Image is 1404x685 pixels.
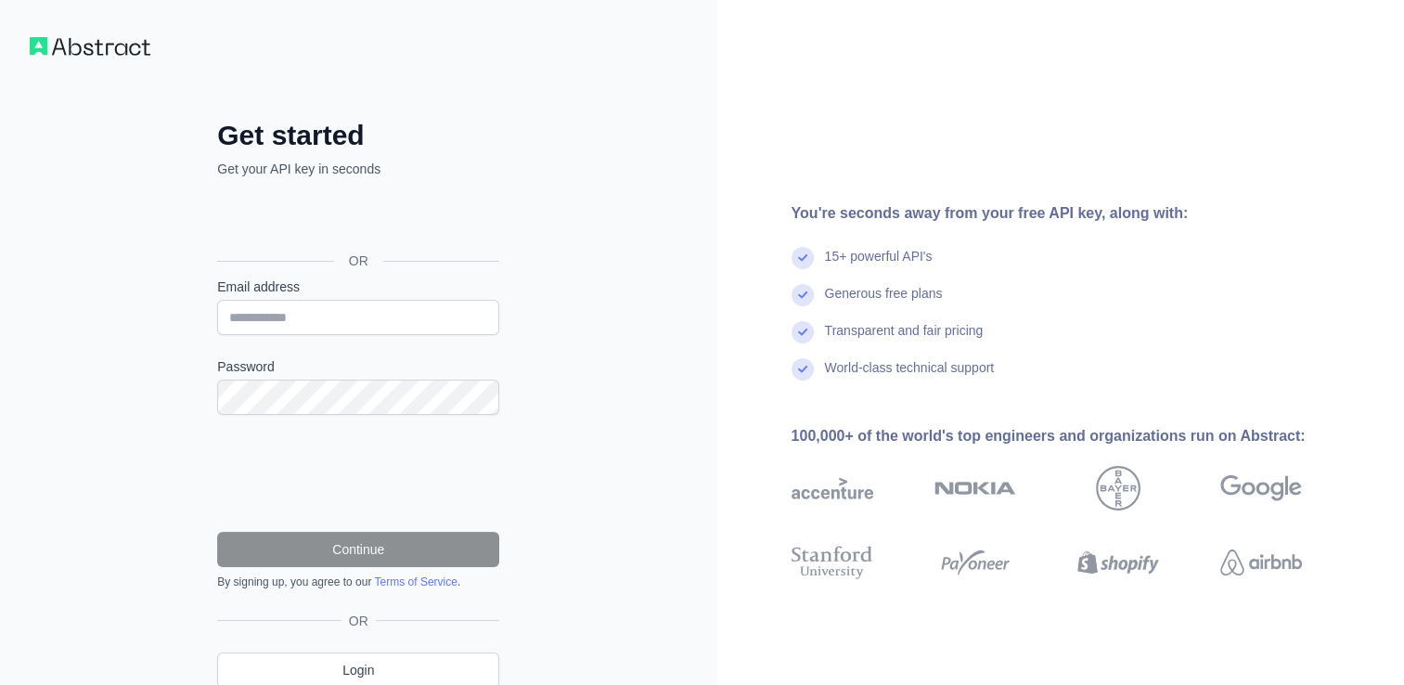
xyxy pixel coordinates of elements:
img: check mark [792,247,814,269]
img: nokia [934,466,1016,511]
h2: Get started [217,119,499,152]
div: 100,000+ of the world's top engineers and organizations run on Abstract: [792,425,1361,447]
p: Get your API key in seconds [217,160,499,178]
iframe: “使用 Google 账号登录”按钮 [208,199,505,239]
label: Email address [217,278,499,296]
label: Password [217,357,499,376]
div: Generous free plans [825,284,943,321]
button: Continue [217,532,499,567]
div: You're seconds away from your free API key, along with: [792,202,1361,225]
img: stanford university [792,542,873,583]
a: Terms of Service [374,575,457,588]
span: OR [334,252,383,270]
div: World-class technical support [825,358,995,395]
div: Transparent and fair pricing [825,321,984,358]
img: Workflow [30,37,150,56]
img: check mark [792,358,814,381]
img: check mark [792,321,814,343]
img: shopify [1077,542,1159,583]
div: 15+ powerful API's [825,247,933,284]
img: airbnb [1220,542,1302,583]
img: bayer [1096,466,1140,511]
img: check mark [792,284,814,306]
iframe: reCAPTCHA [217,437,499,510]
img: accenture [792,466,873,511]
span: OR [341,612,376,630]
img: google [1220,466,1302,511]
div: By signing up, you agree to our . [217,575,499,589]
img: payoneer [934,542,1016,583]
